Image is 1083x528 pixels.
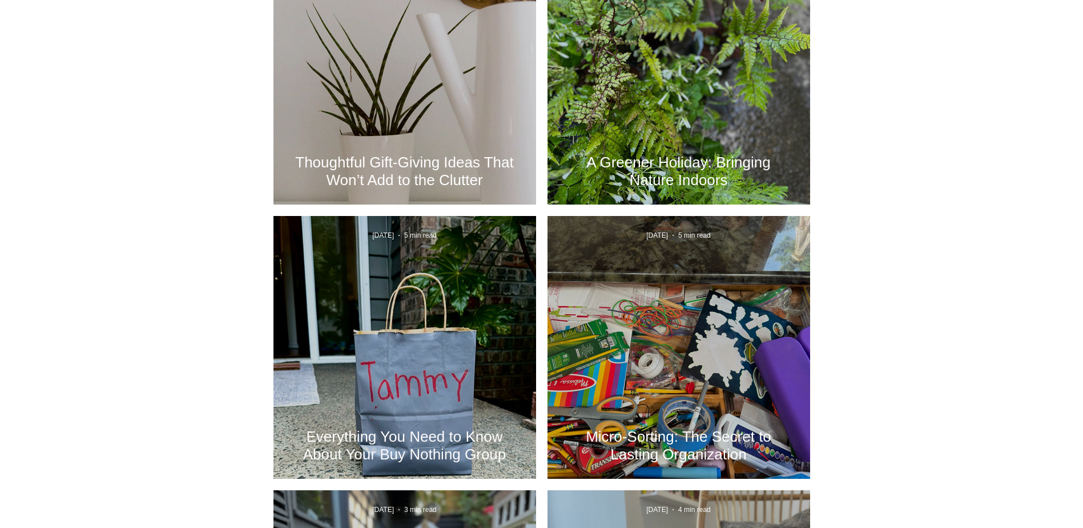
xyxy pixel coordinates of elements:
span: Jun 12, 2024 [646,506,668,514]
span: Aug 8, 2024 [372,506,394,514]
a: Everything You Need to Know About Your Buy Nothing Group [291,427,519,463]
a: Micro-Sorting: The Secret to Lasting Organization [565,427,793,463]
span: Oct 14, 2024 [372,231,394,239]
span: 3 min read [404,506,437,514]
span: 5 min read [678,231,711,239]
a: Thoughtful Gift-Giving Ideas That Won’t Add to the Clutter [291,153,519,189]
h2: Micro-Sorting: The Secret to Lasting Organization [565,428,793,463]
span: 4 min read [678,506,711,514]
h2: Everything You Need to Know About Your Buy Nothing Group [291,428,519,463]
a: A Greener Holiday: Bringing Nature Indoors [565,153,793,189]
span: 5 min read [404,231,437,239]
h2: A Greener Holiday: Bringing Nature Indoors [565,154,793,189]
span: Sep 29, 2024 [646,231,668,239]
h2: Thoughtful Gift-Giving Ideas That Won’t Add to the Clutter [291,154,519,189]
